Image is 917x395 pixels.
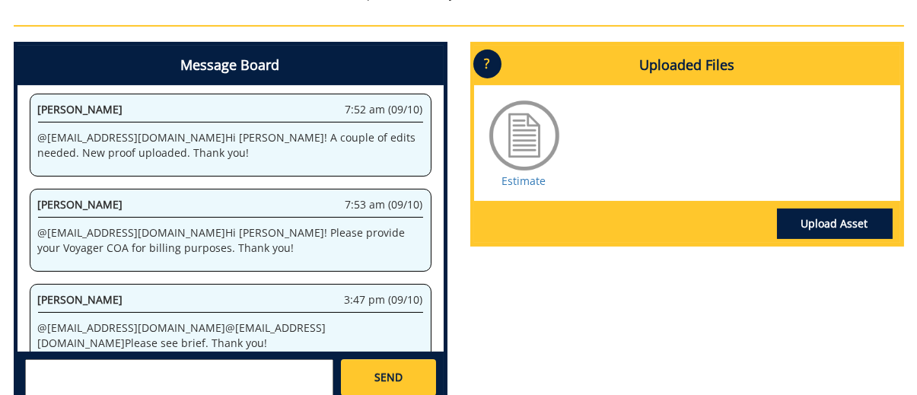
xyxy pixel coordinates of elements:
a: Estimate [502,174,546,188]
span: [PERSON_NAME] [38,197,123,212]
p: ? [473,49,501,78]
p: @ [EMAIL_ADDRESS][DOMAIN_NAME] @ [EMAIL_ADDRESS][DOMAIN_NAME] Please see brief. Thank you! [38,320,423,351]
p: @ [EMAIL_ADDRESS][DOMAIN_NAME] Hi [PERSON_NAME]! A couple of edits needed. New proof uploaded. Th... [38,130,423,161]
span: [PERSON_NAME] [38,102,123,116]
span: SEND [374,370,403,385]
h4: Uploaded Files [474,46,900,85]
p: @ [EMAIL_ADDRESS][DOMAIN_NAME] Hi [PERSON_NAME]! Please provide your Voyager COA for billing purp... [38,225,423,256]
span: 7:53 am (09/10) [345,197,423,212]
span: 3:47 pm (09/10) [345,292,423,307]
h4: Message Board [18,46,444,85]
span: 7:52 am (09/10) [345,102,423,117]
a: Upload Asset [777,209,893,239]
span: [PERSON_NAME] [38,292,123,307]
